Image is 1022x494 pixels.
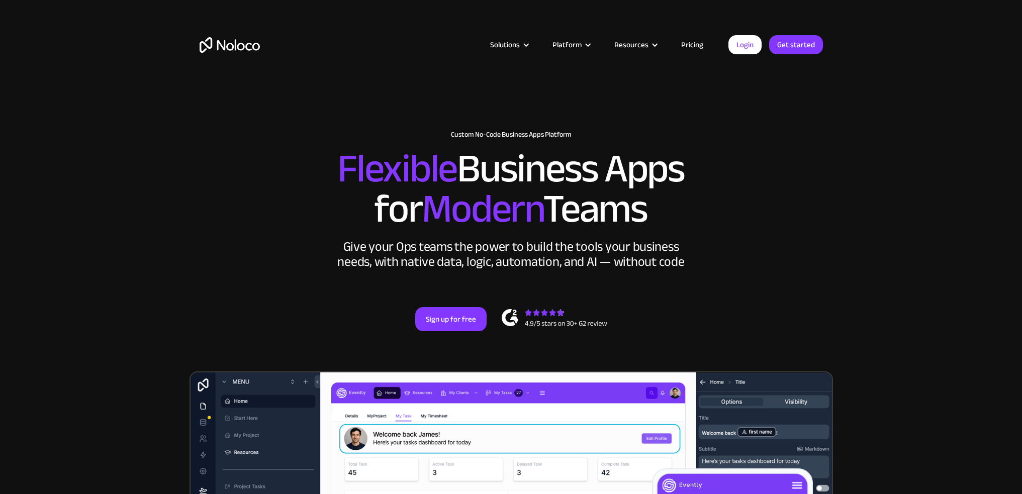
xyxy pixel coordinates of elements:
a: Pricing [669,38,716,51]
div: Platform [552,38,582,51]
div: Solutions [478,38,540,51]
a: Login [728,35,762,54]
span: Modern [422,171,543,246]
span: Flexible [337,131,457,206]
div: Resources [614,38,648,51]
a: home [200,37,260,53]
a: Sign up for free [415,307,487,331]
h2: Business Apps for Teams [200,149,823,229]
h1: Custom No-Code Business Apps Platform [200,131,823,139]
div: Platform [540,38,602,51]
div: Give your Ops teams the power to build the tools your business needs, with native data, logic, au... [335,239,687,269]
div: Resources [602,38,669,51]
a: Get started [769,35,823,54]
div: Solutions [490,38,520,51]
